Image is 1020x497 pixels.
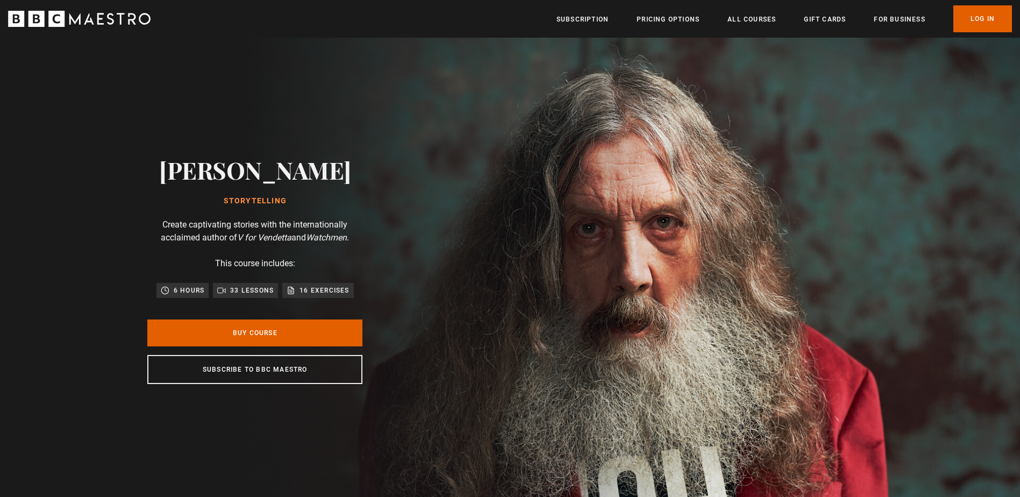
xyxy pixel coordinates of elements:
p: Create captivating stories with the internationally acclaimed author of and . [147,218,362,244]
svg: BBC Maestro [8,11,151,27]
p: 33 lessons [230,285,274,296]
a: Gift Cards [804,14,846,25]
i: V for Vendetta [237,232,291,243]
a: Subscription [557,14,609,25]
a: For business [874,14,925,25]
i: Watchmen [306,232,347,243]
a: Log In [953,5,1012,32]
a: All Courses [727,14,776,25]
h1: Storytelling [159,197,351,205]
a: Pricing Options [637,14,700,25]
p: 16 exercises [299,285,349,296]
a: Buy Course [147,319,362,346]
p: This course includes: [215,257,295,270]
p: 6 hours [174,285,204,296]
a: Subscribe to BBC Maestro [147,355,362,384]
nav: Primary [557,5,1012,32]
h2: [PERSON_NAME] [159,156,351,183]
